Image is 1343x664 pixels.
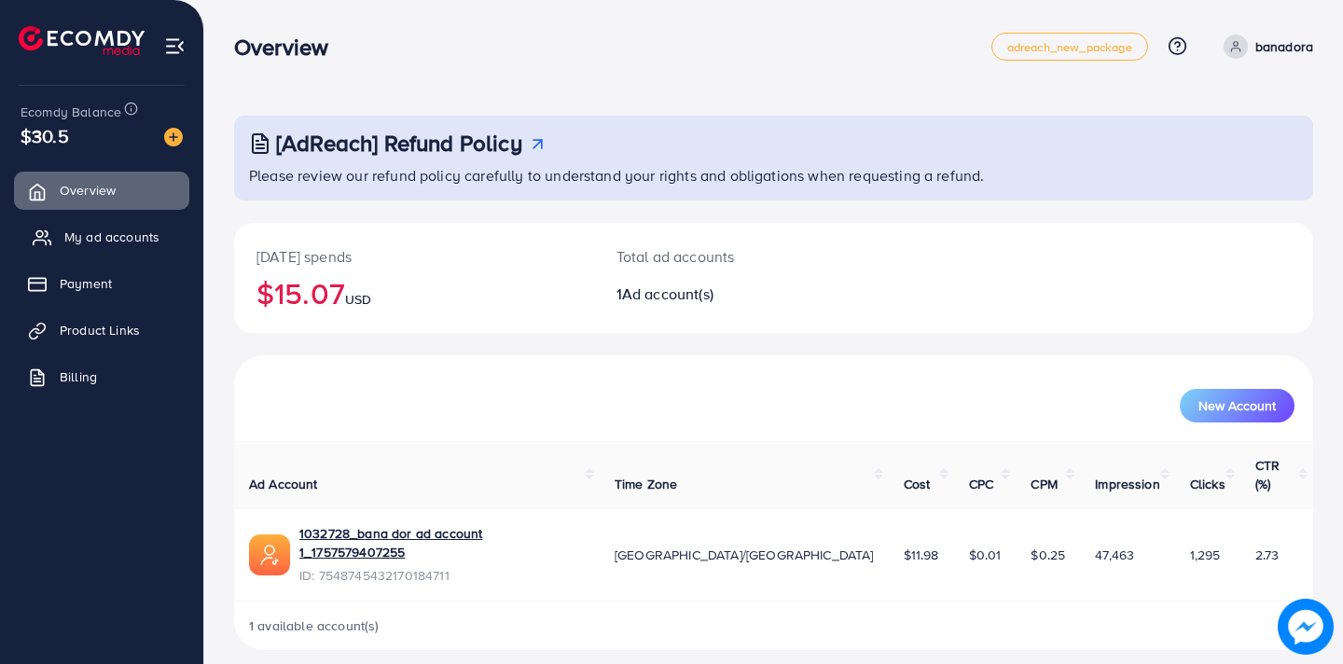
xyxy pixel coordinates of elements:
img: image [164,128,183,146]
a: Billing [14,358,189,395]
img: image [1278,599,1334,655]
p: Please review our refund policy carefully to understand your rights and obligations when requesti... [249,164,1302,187]
span: 2.73 [1255,546,1280,564]
span: Time Zone [615,475,677,493]
span: Overview [60,181,116,200]
span: [GEOGRAPHIC_DATA]/[GEOGRAPHIC_DATA] [615,546,874,564]
a: My ad accounts [14,218,189,256]
a: Payment [14,265,189,302]
p: Total ad accounts [616,245,841,268]
p: banadora [1255,35,1313,58]
span: My ad accounts [64,228,159,246]
span: ID: 7548745432170184711 [299,566,585,585]
span: Ad account(s) [622,284,713,304]
img: ic-ads-acc.e4c84228.svg [249,534,290,575]
span: Product Links [60,321,140,339]
span: $30.5 [21,122,69,149]
h2: $15.07 [256,275,572,311]
span: Payment [60,274,112,293]
img: logo [19,26,145,55]
a: Product Links [14,311,189,349]
span: CPC [969,475,993,493]
span: Ecomdy Balance [21,103,121,121]
p: [DATE] spends [256,245,572,268]
span: 47,463 [1095,546,1134,564]
span: Billing [60,367,97,386]
h3: [AdReach] Refund Policy [276,130,522,157]
span: Clicks [1190,475,1225,493]
button: New Account [1180,389,1295,422]
span: 1 available account(s) [249,616,380,635]
h3: Overview [234,34,343,61]
span: 1,295 [1190,546,1221,564]
span: New Account [1198,399,1276,412]
span: Ad Account [249,475,318,493]
span: USD [345,290,371,309]
span: $0.01 [969,546,1002,564]
span: Impression [1095,475,1160,493]
a: Overview [14,172,189,209]
span: CPM [1031,475,1057,493]
span: CTR (%) [1255,456,1280,493]
span: $0.25 [1031,546,1065,564]
span: Cost [904,475,931,493]
h2: 1 [616,285,841,303]
span: $11.98 [904,546,939,564]
span: adreach_new_package [1007,41,1132,53]
a: adreach_new_package [991,33,1148,61]
img: menu [164,35,186,57]
a: banadora [1216,35,1313,59]
a: 1032728_bana dor ad account 1_1757579407255 [299,524,585,562]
